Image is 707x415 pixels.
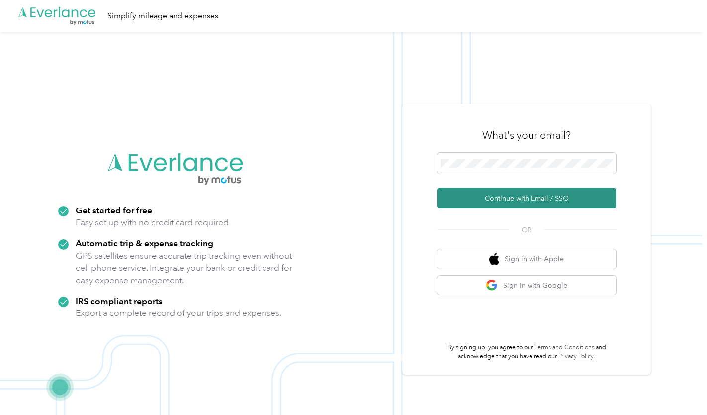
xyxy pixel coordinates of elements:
[76,238,213,248] strong: Automatic trip & expense tracking
[437,276,616,295] button: google logoSign in with Google
[76,250,293,287] p: GPS satellites ensure accurate trip tracking even without cell phone service. Integrate your bank...
[437,343,616,361] p: By signing up, you agree to our and acknowledge that you have read our .
[76,216,229,229] p: Easy set up with no credit card required
[534,344,594,351] a: Terms and Conditions
[489,253,499,265] img: apple logo
[107,10,218,22] div: Simplify mileage and expenses
[76,307,281,319] p: Export a complete record of your trips and expenses.
[482,128,571,142] h3: What's your email?
[558,353,594,360] a: Privacy Policy
[509,225,544,235] span: OR
[76,296,163,306] strong: IRS compliant reports
[76,205,152,215] strong: Get started for free
[437,188,616,208] button: Continue with Email / SSO
[437,249,616,269] button: apple logoSign in with Apple
[486,279,498,292] img: google logo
